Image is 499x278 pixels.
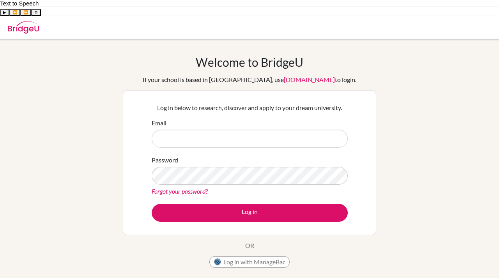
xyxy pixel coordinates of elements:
[152,204,348,222] button: Log in
[20,9,31,16] button: Forward
[152,118,166,128] label: Email
[152,103,348,112] p: Log in below to research, discover and apply to your dream university.
[152,187,208,195] a: Forgot your password?
[31,9,41,16] button: Settings
[143,75,356,84] div: If your school is based in [GEOGRAPHIC_DATA], use to login.
[245,241,254,250] p: OR
[8,21,39,34] img: Bridge-U
[9,9,20,16] button: Previous
[196,55,303,69] h1: Welcome to BridgeU
[209,256,290,268] button: Log in with ManageBac
[152,155,178,165] label: Password
[284,76,335,83] a: [DOMAIN_NAME]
